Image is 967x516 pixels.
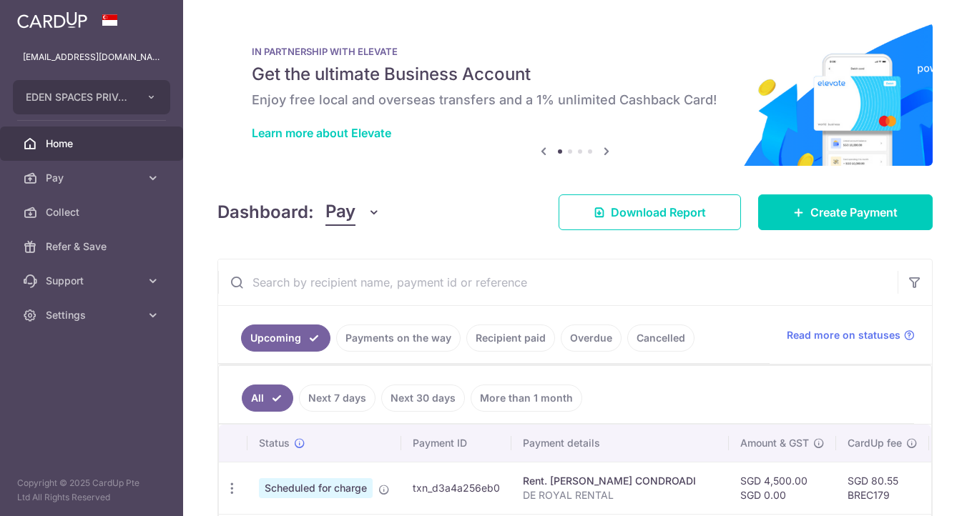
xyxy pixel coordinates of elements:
p: [EMAIL_ADDRESS][DOMAIN_NAME] [23,50,160,64]
span: Settings [46,308,140,322]
a: Learn more about Elevate [252,126,391,140]
img: Renovation banner [217,23,933,166]
a: All [242,384,293,412]
td: txn_d3a4a256eb0 [401,462,511,514]
span: Support [46,274,140,288]
span: Pay [46,171,140,185]
span: Collect [46,205,140,219]
th: Payment details [511,425,729,462]
a: Next 7 days [299,384,375,412]
img: CardUp [17,11,87,29]
span: Read more on statuses [787,328,900,342]
span: Refer & Save [46,239,140,254]
td: SGD 80.55 BREC179 [836,462,929,514]
span: CardUp fee [848,436,902,450]
a: More than 1 month [471,384,582,412]
button: EDEN SPACES PRIVATE LIMITED [13,80,170,114]
a: Upcoming [241,324,330,352]
h5: Get the ultimate Business Account [252,63,898,86]
a: Recipient paid [466,324,555,352]
a: Download Report [559,194,741,230]
div: Rent. [PERSON_NAME] CONDROADI [523,474,717,488]
span: Download Report [611,204,706,221]
span: Scheduled for charge [259,478,373,498]
a: Payments on the way [336,324,461,352]
a: Create Payment [758,194,933,230]
a: Overdue [561,324,622,352]
th: Payment ID [401,425,511,462]
a: Read more on statuses [787,328,915,342]
span: EDEN SPACES PRIVATE LIMITED [26,90,132,104]
p: IN PARTNERSHIP WITH ELEVATE [252,46,898,57]
a: Cancelled [627,324,694,352]
span: Status [259,436,290,450]
a: Next 30 days [381,384,465,412]
h6: Enjoy free local and overseas transfers and a 1% unlimited Cashback Card! [252,91,898,109]
h4: Dashboard: [217,199,314,225]
span: Pay [325,199,355,226]
span: Home [46,137,140,151]
span: Create Payment [810,204,898,221]
p: DE ROYAL RENTAL [523,488,717,502]
span: Amount & GST [740,436,809,450]
button: Pay [325,199,381,226]
input: Search by recipient name, payment id or reference [218,259,898,305]
td: SGD 4,500.00 SGD 0.00 [729,462,836,514]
